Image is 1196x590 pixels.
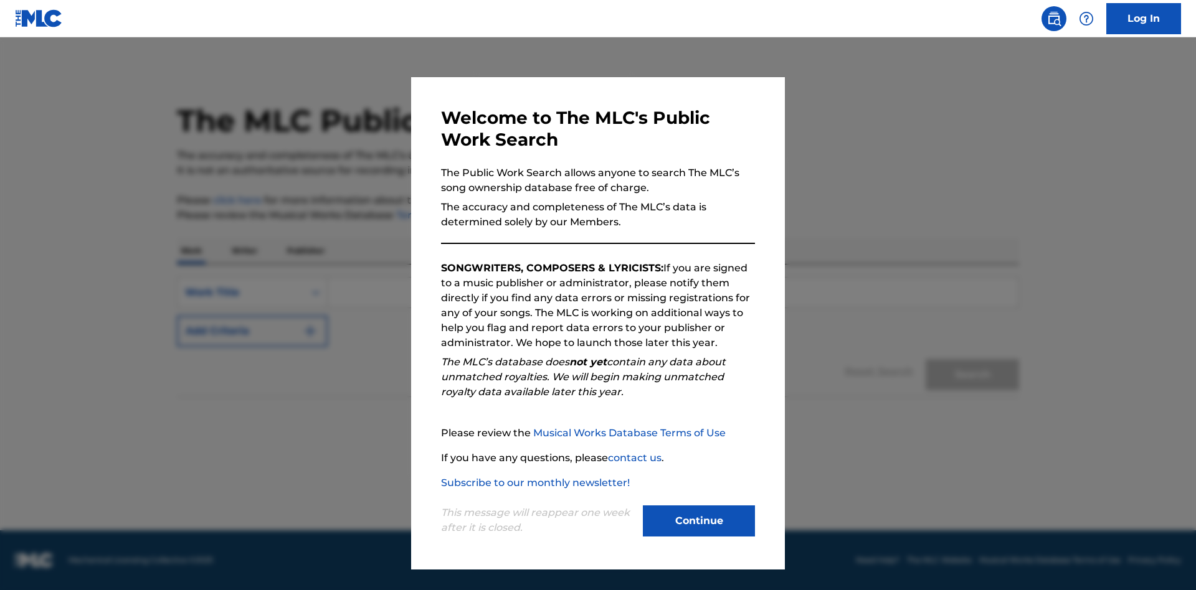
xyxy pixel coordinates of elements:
div: Help [1074,6,1099,31]
p: If you have any questions, please . [441,451,755,466]
p: Please review the [441,426,755,441]
em: The MLC’s database does contain any data about unmatched royalties. We will begin making unmatche... [441,356,726,398]
img: MLC Logo [15,9,63,27]
p: The Public Work Search allows anyone to search The MLC’s song ownership database free of charge. [441,166,755,195]
strong: SONGWRITERS, COMPOSERS & LYRICISTS: [441,262,663,274]
a: Log In [1106,3,1181,34]
a: Musical Works Database Terms of Use [533,427,726,439]
p: If you are signed to a music publisher or administrator, please notify them directly if you find ... [441,261,755,350]
iframe: Chat Widget [1134,530,1196,590]
img: help [1079,11,1094,26]
img: search [1046,11,1061,26]
strong: not yet [569,356,607,368]
a: Public Search [1042,6,1066,31]
p: The accuracy and completeness of The MLC’s data is determined solely by our Members. [441,200,755,230]
p: This message will reappear one week after it is closed. [441,505,635,535]
a: Subscribe to our monthly newsletter! [441,477,630,489]
button: Continue [643,505,755,536]
a: contact us [608,452,662,464]
h3: Welcome to The MLC's Public Work Search [441,107,755,151]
